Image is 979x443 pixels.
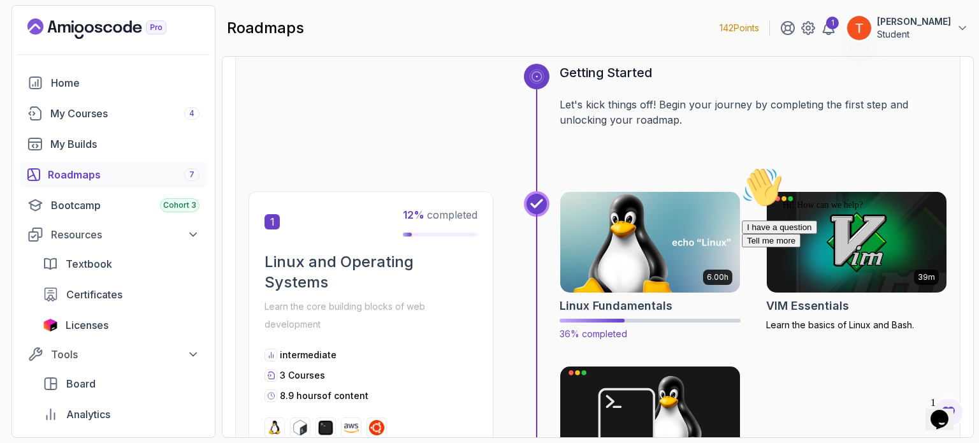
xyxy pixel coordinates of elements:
div: Tools [51,347,199,362]
span: Cohort 3 [163,200,196,210]
p: Learn the core building blocks of web development [265,298,477,333]
a: Landing page [27,18,196,39]
span: 36% completed [560,328,627,339]
h2: roadmaps [227,18,304,38]
img: :wave: [5,5,46,46]
img: linux logo [267,420,282,435]
div: 1 [826,17,839,29]
p: 8.9 hours of content [280,389,368,402]
span: 7 [189,170,194,180]
div: Roadmaps [48,167,199,182]
p: [PERSON_NAME] [877,15,951,28]
span: Certificates [66,287,122,302]
span: Textbook [66,256,112,272]
div: Bootcamp [51,198,199,213]
img: ubuntu logo [369,420,384,435]
a: certificates [35,282,207,307]
img: aws logo [344,420,359,435]
div: My Courses [50,106,199,121]
h2: Linux Fundamentals [560,297,672,315]
button: user profile image[PERSON_NAME]Student [846,15,969,41]
button: I have a question [5,59,80,72]
div: Home [51,75,199,91]
a: home [20,70,207,96]
p: intermediate [280,349,337,361]
a: roadmaps [20,162,207,187]
img: terminal logo [318,420,333,435]
a: 1 [821,20,836,36]
h3: Getting Started [560,64,947,82]
a: builds [20,131,207,157]
span: Licenses [66,317,108,333]
button: Tell me more [5,72,64,85]
a: analytics [35,402,207,427]
a: licenses [35,312,207,338]
a: bootcamp [20,192,207,218]
p: 6.00h [707,272,729,282]
p: Student [877,28,951,41]
img: Linux Fundamentals card [556,189,744,295]
a: board [35,371,207,396]
span: 4 [189,108,194,119]
span: 12 % [403,208,424,221]
button: Resources [20,223,207,246]
a: textbook [35,251,207,277]
a: Linux Fundamentals card6.00hLinux Fundamentals36% completed [560,191,741,340]
p: 142 Points [720,22,759,34]
button: Tools [20,343,207,366]
img: jetbrains icon [43,319,58,331]
div: 👋Hi! How can we help?I have a questionTell me more [5,5,235,85]
h2: Linux and Operating Systems [265,252,477,293]
iframe: chat widget [737,162,966,386]
img: user profile image [847,16,871,40]
iframe: chat widget [925,392,966,430]
span: Hi! How can we help? [5,38,126,48]
div: My Builds [50,136,199,152]
span: Analytics [66,407,110,422]
span: completed [403,208,477,221]
div: Resources [51,227,199,242]
a: courses [20,101,207,126]
span: Board [66,376,96,391]
span: 3 Courses [280,370,325,381]
p: Let's kick things off! Begin your journey by completing the first step and unlocking your roadmap. [560,97,947,127]
img: bash logo [293,420,308,435]
span: 1 [265,214,280,229]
